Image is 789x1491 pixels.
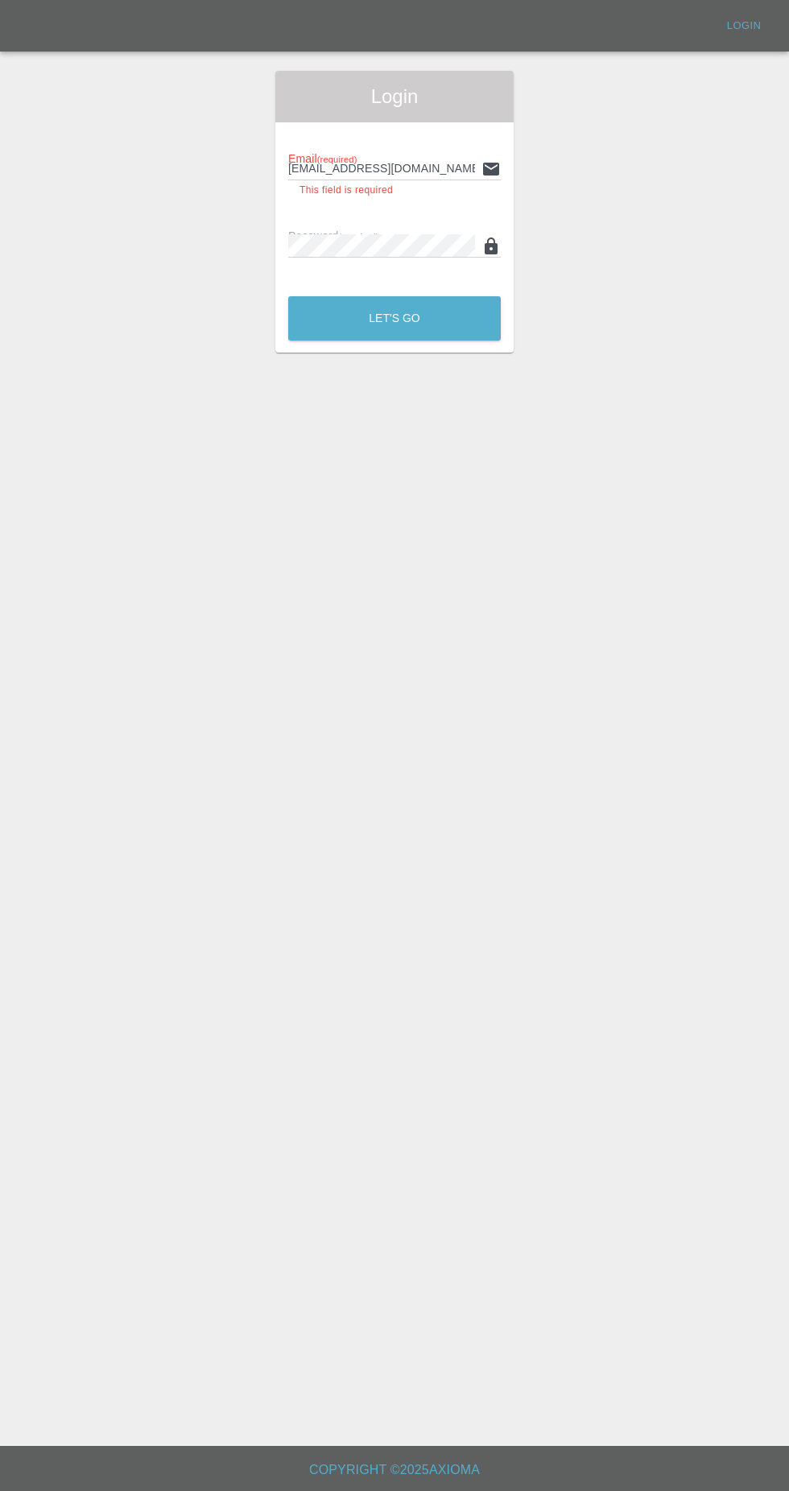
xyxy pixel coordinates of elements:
[317,155,357,164] small: (required)
[288,229,378,242] span: Password
[299,183,490,199] p: This field is required
[288,152,357,165] span: Email
[288,84,501,109] span: Login
[339,232,379,242] small: (required)
[13,1459,776,1481] h6: Copyright © 2025 Axioma
[288,296,501,341] button: Let's Go
[718,14,770,39] a: Login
